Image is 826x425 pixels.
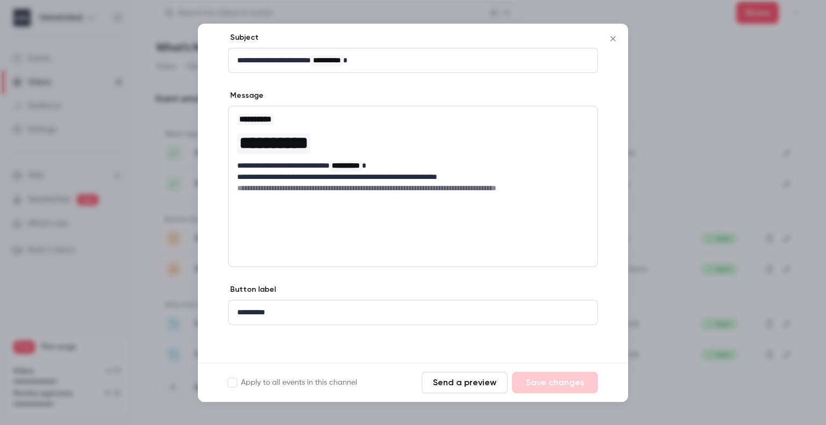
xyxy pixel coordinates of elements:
[602,28,624,49] button: Close
[422,372,508,393] button: Send a preview
[228,90,264,101] label: Message
[228,377,357,388] label: Apply to all events in this channel
[228,284,276,295] label: Button label
[229,300,597,325] div: editor
[228,32,259,43] label: Subject
[229,48,597,73] div: editor
[229,106,597,200] div: editor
